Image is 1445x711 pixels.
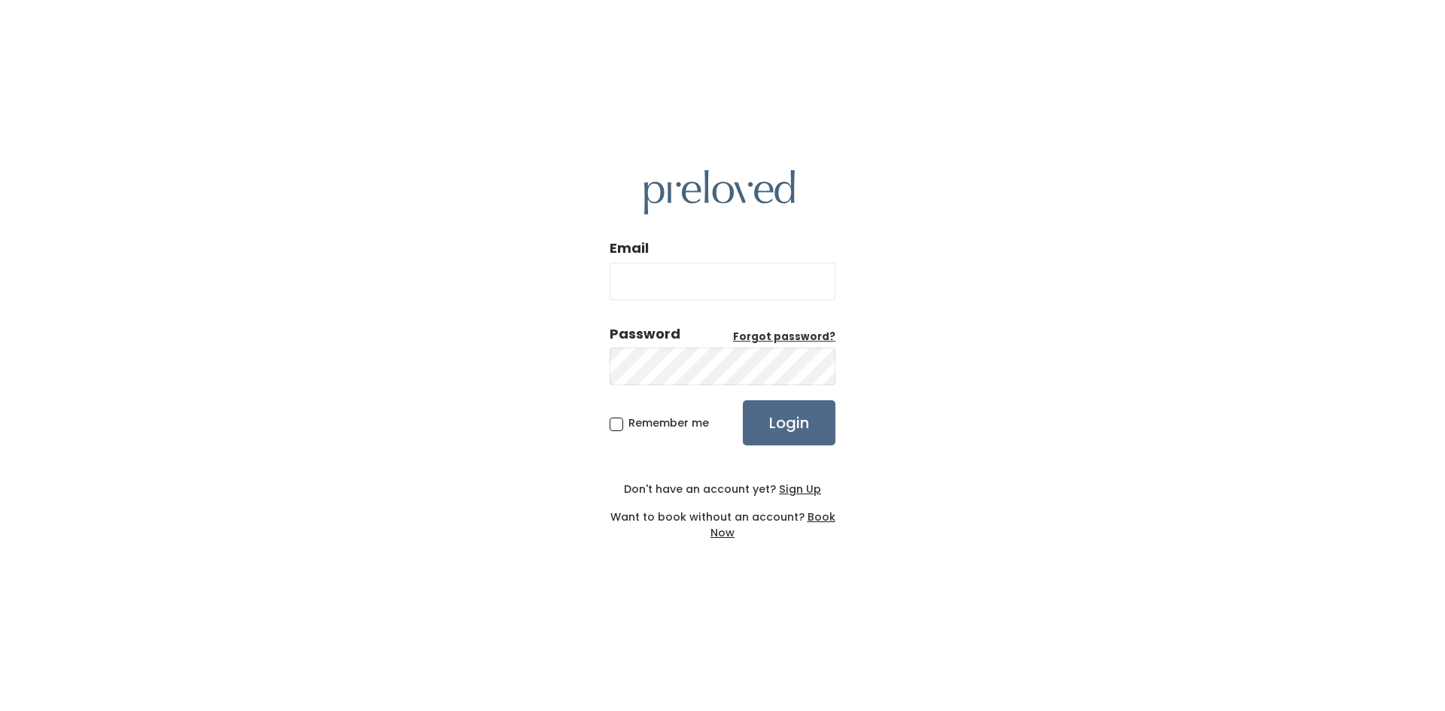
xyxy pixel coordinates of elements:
div: Don't have an account yet? [610,482,835,497]
input: Login [743,400,835,445]
u: Sign Up [779,482,821,497]
span: Remember me [628,415,709,430]
div: Want to book without an account? [610,497,835,541]
a: Forgot password? [733,330,835,345]
a: Sign Up [776,482,821,497]
img: preloved logo [644,170,795,214]
u: Forgot password? [733,330,835,344]
label: Email [610,239,649,258]
a: Book Now [710,509,835,540]
div: Password [610,324,680,344]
